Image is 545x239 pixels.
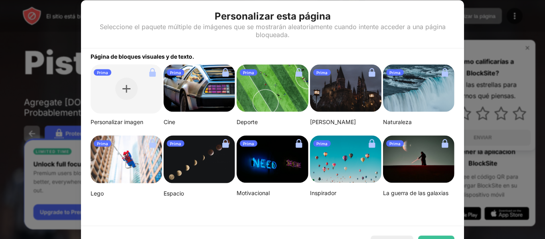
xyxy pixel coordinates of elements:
font: Lego [91,190,104,196]
font: Prima [243,141,254,146]
font: Prima [97,70,108,75]
font: Prima [389,141,401,146]
img: lock.svg [438,66,451,79]
font: Prima [316,70,328,75]
img: lock.svg [146,66,159,79]
font: Prima [170,70,181,75]
font: Prima [97,141,108,146]
font: Cine [164,119,175,125]
img: lock.svg [292,137,305,150]
img: ian-dooley-DuBNA1QMpPA-unsplash-small.png [310,135,381,183]
font: La guerra de las galaxias [383,190,448,196]
img: lock.svg [365,66,378,79]
img: lock.svg [219,137,232,150]
font: Prima [389,70,401,75]
img: alexis-fauvet-qfWf9Muwp-c-unsplash-small.png [237,135,308,183]
font: Motivacional [237,190,270,196]
font: Deporte [237,119,258,125]
img: aditya-vyas-5qUJfO4NU4o-unsplash-small.png [310,64,381,112]
img: aditya-chinchure-LtHTe32r_nA-unsplash.png [383,64,454,112]
font: Seleccione el paquete múltiple de imágenes que se mostrarán aleatoriamente cuando intente acceder... [100,22,446,38]
font: Prima [170,141,181,146]
img: jeff-wang-p2y4T4bFws4-unsplash-small.png [237,64,308,112]
font: [PERSON_NAME] [310,119,356,125]
img: image-26.png [164,64,235,112]
img: lock.svg [219,66,232,79]
img: lock.svg [365,137,378,150]
img: mehdi-messrro-gIpJwuHVwt0-unsplash-small.png [91,135,162,183]
img: lock.svg [146,137,159,150]
img: linda-xu-KsomZsgjLSA-unsplash.png [164,135,235,184]
img: lock.svg [292,66,305,79]
font: Página de bloques visuales y de texto. [91,53,194,59]
font: Naturaleza [383,119,412,125]
img: image-22-small.png [383,135,454,183]
font: Prima [243,70,254,75]
font: Personalizar esta página [215,10,331,22]
font: Prima [316,141,328,146]
img: plus.svg [122,85,130,93]
font: Personalizar imagen [91,119,143,125]
img: lock.svg [438,137,451,150]
font: Espacio [164,190,184,197]
font: Inspirador [310,190,336,196]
